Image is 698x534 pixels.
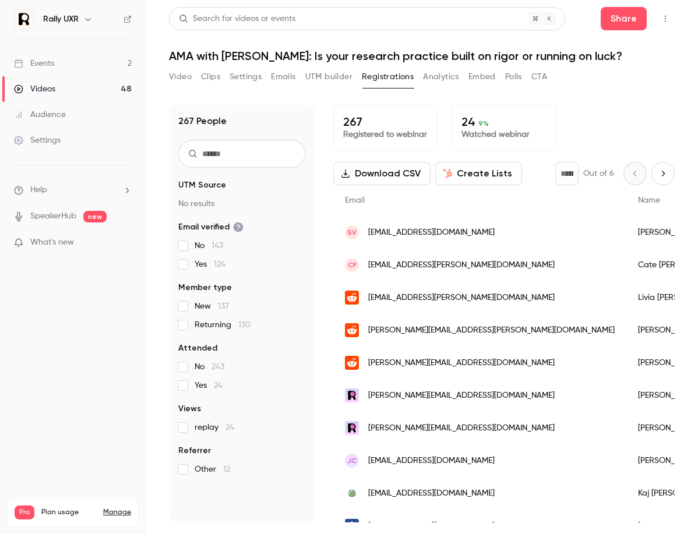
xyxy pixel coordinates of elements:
span: new [83,211,107,222]
p: No results [178,198,305,210]
span: CF [348,260,357,270]
p: Registered to webinar [343,129,428,140]
span: 243 [211,363,224,371]
button: Download CSV [333,162,431,185]
span: [PERSON_NAME][EMAIL_ADDRESS][DOMAIN_NAME] [368,422,555,434]
span: 9 % [478,119,489,128]
span: 12 [223,465,230,473]
button: Settings [230,68,262,86]
span: New [195,300,229,312]
span: [PERSON_NAME][EMAIL_ADDRESS][PERSON_NAME][DOMAIN_NAME] [368,324,615,337]
span: What's new [30,236,74,249]
h1: AMA with [PERSON_NAME]: Is your research practice built on rigor or running on luck? [169,49,675,63]
span: Other [195,464,230,475]
span: Attended [178,342,217,354]
span: Views [178,403,201,415]
span: Yes [195,380,223,391]
button: CTA [531,68,547,86]
button: Analytics [423,68,459,86]
button: Registrations [362,68,414,86]
span: No [195,240,223,252]
button: Polls [505,68,522,86]
span: 137 [218,302,229,310]
h1: 267 People [178,114,227,128]
button: Video [169,68,192,86]
img: bgeneral.com [345,519,359,533]
p: Out of 6 [583,168,614,179]
a: Manage [103,508,131,517]
img: rallyuxr.com [345,421,359,435]
img: reddit.com [345,291,359,305]
div: Videos [14,83,55,95]
span: [EMAIL_ADDRESS][DOMAIN_NAME] [368,487,495,500]
div: Audience [14,109,66,121]
button: UTM builder [305,68,352,86]
span: No [195,361,224,373]
span: [EMAIL_ADDRESS][DOMAIN_NAME] [368,455,495,467]
button: Embed [468,68,496,86]
span: Help [30,184,47,196]
span: Plan usage [41,508,96,517]
span: Email [345,196,365,204]
span: Name [638,196,660,204]
span: Yes [195,259,225,270]
img: reddit.com [345,323,359,337]
span: Member type [178,282,232,293]
span: 24 [225,423,234,432]
iframe: Noticeable Trigger [118,238,132,248]
img: wolterskluwer.com [345,486,359,500]
h6: Rally UXR [43,13,79,25]
div: Events [14,58,54,69]
span: Returning [195,319,251,331]
img: rallyuxr.com [345,388,359,402]
button: Top Bar Actions [656,9,675,28]
span: 130 [238,321,251,329]
span: [PERSON_NAME][EMAIL_ADDRESS][DOMAIN_NAME] [368,357,555,369]
button: Emails [271,68,295,86]
a: SpeakerHub [30,210,76,222]
button: Create Lists [435,162,522,185]
img: Rally UXR [15,10,33,29]
span: replay [195,422,234,433]
span: 124 [214,260,225,268]
p: Watched webinar [461,129,546,140]
p: 24 [461,115,546,129]
span: SV [347,227,357,238]
span: UTM Source [178,179,226,191]
span: Email verified [178,221,244,233]
span: [EMAIL_ADDRESS][DOMAIN_NAME] [368,227,495,239]
span: [EMAIL_ADDRESS][PERSON_NAME][DOMAIN_NAME] [368,259,555,271]
span: 24 [214,381,223,390]
button: Next page [651,162,675,185]
li: help-dropdown-opener [14,184,132,196]
span: Pro [15,505,34,519]
span: JC [347,455,357,466]
span: [PERSON_NAME][EMAIL_ADDRESS][DOMAIN_NAME] [368,390,555,402]
span: 143 [211,242,223,250]
span: [EMAIL_ADDRESS][DOMAIN_NAME] [368,520,495,532]
section: facet-groups [178,179,305,475]
img: reddit.com [345,356,359,370]
button: Share [601,7,647,30]
p: 267 [343,115,428,129]
span: Referrer [178,445,211,457]
div: Search for videos or events [179,13,295,25]
button: Clips [201,68,220,86]
span: [EMAIL_ADDRESS][PERSON_NAME][DOMAIN_NAME] [368,292,555,304]
div: Settings [14,135,61,146]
